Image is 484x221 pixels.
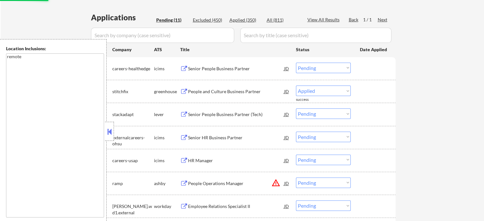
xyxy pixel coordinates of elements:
div: icims [154,157,180,164]
div: JD [284,155,290,166]
div: Excluded (450) [193,17,225,23]
div: icims [154,135,180,141]
div: Location Inclusions: [6,45,104,52]
button: warning_amber [271,178,280,187]
div: Company [112,46,154,53]
div: success [296,97,321,102]
div: ATS [154,46,180,53]
div: Next [378,17,388,23]
div: [PERSON_NAME].wd1.external [112,203,154,216]
div: Applications [91,14,154,21]
div: Back [349,17,359,23]
div: Applied (350) [229,17,261,23]
div: icims [154,66,180,72]
div: JD [284,177,290,189]
div: JD [284,63,290,74]
div: View All Results [307,17,341,23]
div: Title [180,46,290,53]
div: People Operations Manager [188,180,284,187]
div: JD [284,86,290,97]
div: workday [154,203,180,210]
div: JD [284,108,290,120]
div: stackadapt [112,111,154,118]
input: Search by title (case sensitive) [240,28,391,43]
div: Employee Relations Specialist II [188,203,284,210]
div: JD [284,200,290,212]
div: externalcareers-ohsu [112,135,154,147]
div: JD [284,132,290,143]
div: HR Manager [188,157,284,164]
div: careers-usap [112,157,154,164]
div: ramp [112,180,154,187]
div: Date Applied [360,46,388,53]
input: Search by company (case sensitive) [91,28,234,43]
div: All (811) [267,17,298,23]
div: Senior People Business Partner (Tech) [188,111,284,118]
div: People and Culture Business Partner [188,88,284,95]
div: Senior HR Business Partner [188,135,284,141]
div: stitchfix [112,88,154,95]
div: Pending (11) [156,17,188,23]
div: lever [154,111,180,118]
div: Senior People Business Partner [188,66,284,72]
div: careers-healthedge [112,66,154,72]
div: Status [296,44,351,55]
div: 1 / 1 [363,17,378,23]
div: ashby [154,180,180,187]
div: greenhouse [154,88,180,95]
